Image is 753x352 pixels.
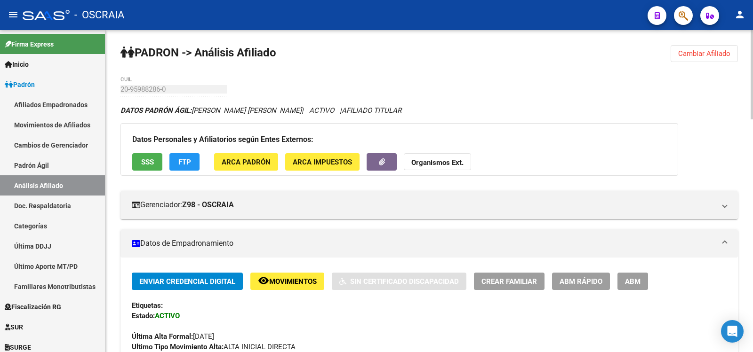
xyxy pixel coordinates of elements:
[120,106,192,115] strong: DATOS PADRÓN ÁGIL:
[120,106,401,115] i: | ACTIVO |
[5,39,54,49] span: Firma Express
[120,46,276,59] strong: PADRON -> Análisis Afiliado
[120,191,738,219] mat-expansion-panel-header: Gerenciador:Z98 - OSCRAIA
[178,158,191,166] span: FTP
[120,106,302,115] span: [PERSON_NAME] [PERSON_NAME]
[474,273,545,290] button: Crear Familiar
[132,238,715,249] mat-panel-title: Datos de Empadronamiento
[132,343,224,351] strong: Ultimo Tipo Movimiento Alta:
[258,275,269,286] mat-icon: remove_red_eye
[155,312,180,320] strong: ACTIVO
[132,343,296,351] span: ALTA INICIAL DIRECTA
[293,158,352,166] span: ARCA Impuestos
[74,5,124,25] span: - OSCRAIA
[139,277,235,286] span: Enviar Credencial Digital
[141,158,154,166] span: SSS
[132,133,666,146] h3: Datos Personales y Afiliatorios según Entes Externos:
[120,229,738,258] mat-expansion-panel-header: Datos de Empadronamiento
[5,59,29,70] span: Inicio
[214,153,278,171] button: ARCA Padrón
[132,273,243,290] button: Enviar Credencial Digital
[132,332,214,341] span: [DATE]
[560,277,602,286] span: ABM Rápido
[617,273,648,290] button: ABM
[5,302,61,312] span: Fiscalización RG
[132,301,163,310] strong: Etiquetas:
[222,158,271,166] span: ARCA Padrón
[411,158,464,167] strong: Organismos Ext.
[625,277,641,286] span: ABM
[285,153,360,171] button: ARCA Impuestos
[182,200,234,210] strong: Z98 - OSCRAIA
[169,153,200,171] button: FTP
[332,273,466,290] button: Sin Certificado Discapacidad
[552,273,610,290] button: ABM Rápido
[5,322,23,332] span: SUR
[250,273,324,290] button: Movimientos
[269,277,317,286] span: Movimientos
[481,277,537,286] span: Crear Familiar
[342,106,401,115] span: AFILIADO TITULAR
[721,320,744,343] div: Open Intercom Messenger
[132,153,162,171] button: SSS
[8,9,19,20] mat-icon: menu
[132,332,193,341] strong: Última Alta Formal:
[132,200,715,210] mat-panel-title: Gerenciador:
[5,79,35,90] span: Padrón
[678,49,730,58] span: Cambiar Afiliado
[132,312,155,320] strong: Estado:
[671,45,738,62] button: Cambiar Afiliado
[404,153,471,171] button: Organismos Ext.
[350,277,459,286] span: Sin Certificado Discapacidad
[734,9,745,20] mat-icon: person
